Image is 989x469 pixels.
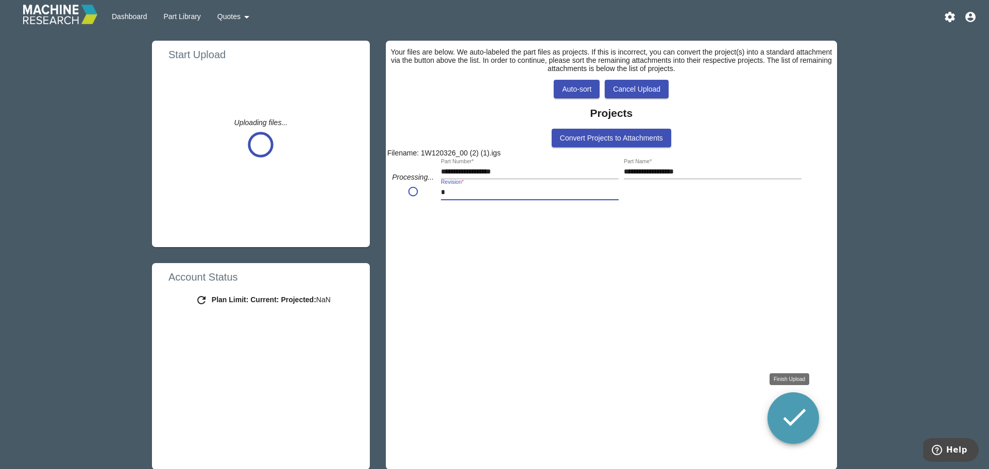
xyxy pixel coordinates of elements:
span: Start Upload [168,49,226,60]
app-bulk-upload-properties: NaN [191,296,331,304]
b: Plan Limit: [212,296,249,304]
mat-icon: refresh [195,294,208,306]
span: Part Library [164,12,201,21]
div: Finish Upload [770,373,809,385]
button: Auto-sort [554,80,600,98]
iframe: Opens a widget where you can find more information [923,438,979,464]
td: Filename: 1W120326_00 (2) (1).igs [387,148,836,158]
span: Quotes [217,12,253,21]
i: Processing... [392,173,434,181]
h2: Projects [386,107,837,119]
button: Dashboard [104,7,156,26]
span: Auto-sort [562,85,591,93]
span: Account Status [168,271,238,283]
img: MRC-stacked-white-color.png [23,5,97,24]
button: Quotesarrow_drop_down [209,7,261,26]
mat-icon: account_circle [964,11,977,23]
b: Projected: [281,296,316,304]
b: Current: [250,296,279,304]
button: Convert Projects to Attachments [552,129,671,147]
p: Your files are below. We auto-labeled the part files as projects. If this is incorrect, you can c... [386,48,837,73]
i: arrow_drop_down [241,11,253,23]
span: Dashboard [112,12,147,21]
button: Cancel Upload [605,80,669,98]
button: Part Library [156,7,209,26]
mat-icon: done [779,411,810,423]
mat-icon: settings [944,11,956,23]
i: Uploading files... [234,118,288,127]
span: Convert Projects to Attachments [560,134,663,142]
span: Cancel Upload [613,85,660,93]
